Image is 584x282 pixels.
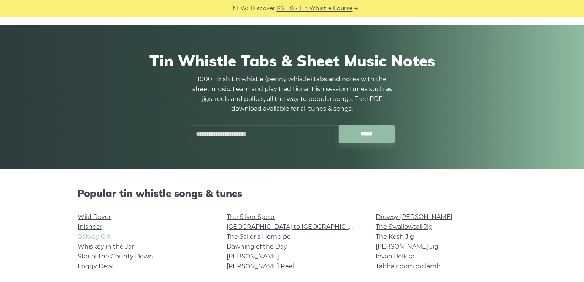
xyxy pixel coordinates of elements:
[189,74,395,114] p: 1000+ Irish tin whistle (penny whistle) tabs and notes with the sheet music. Learn and play tradi...
[227,253,279,260] a: [PERSON_NAME]
[376,223,433,230] a: The Swallowtail Jig
[227,213,275,221] a: The Silver Spear
[227,243,287,250] a: Dawning of the Day
[78,52,506,70] h1: Tin Whistle Tabs & Sheet Music Notes
[78,243,134,250] a: Whiskey in the Jar
[376,213,452,221] a: Drowsy [PERSON_NAME]
[376,243,438,250] a: [PERSON_NAME] Jig
[376,253,414,260] a: Ievan Polkka
[227,233,291,240] a: The Sailor’s Hornpipe
[227,263,294,270] a: [PERSON_NAME] Reel
[376,233,414,240] a: The Kesh Jig
[78,213,111,221] a: Wild Rover
[78,233,111,240] a: Galway Girl
[78,263,113,270] a: Foggy Dew
[376,263,441,270] a: Tabhair dom do lámh
[251,4,276,13] span: Discover
[78,253,153,260] a: Star of the County Down
[78,187,506,199] h2: Popular tin whistle songs & tunes
[227,223,367,230] a: [GEOGRAPHIC_DATA] to [GEOGRAPHIC_DATA]
[233,4,248,13] span: NEW:
[277,4,353,13] a: PST10 - Tin Whistle Course
[78,223,102,230] a: Inisheer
